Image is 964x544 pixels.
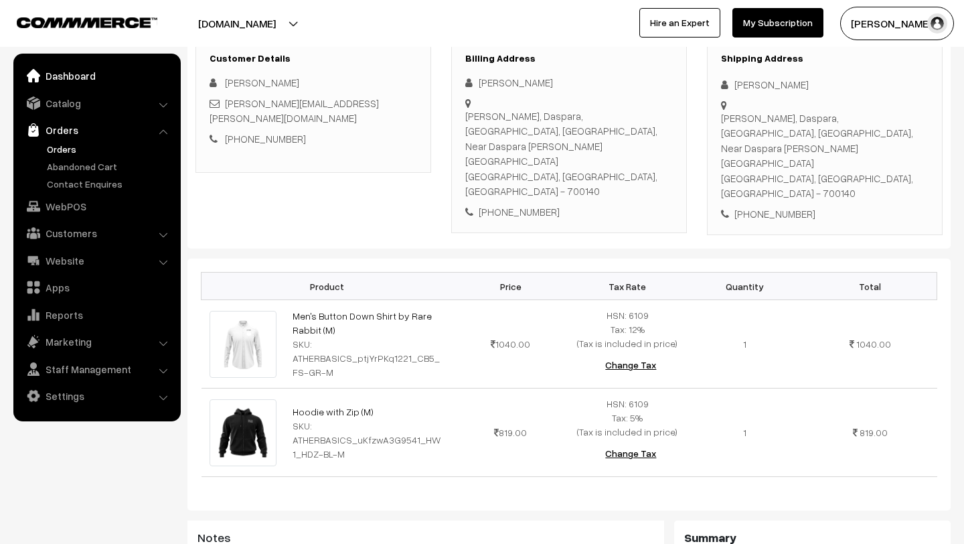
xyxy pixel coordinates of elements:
a: COMMMERCE [17,13,134,29]
span: 819.00 [494,427,527,438]
th: Tax Rate [569,273,686,300]
h3: Billing Address [465,53,673,64]
span: 1 [743,427,746,438]
a: Catalog [17,91,176,115]
a: Contact Enquires [44,177,176,191]
span: 1 [743,338,746,350]
a: [PHONE_NUMBER] [225,133,306,145]
a: WebPOS [17,194,176,218]
h3: Customer Details [210,53,417,64]
a: Customers [17,221,176,245]
h3: Shipping Address [721,53,929,64]
a: Dashboard [17,64,176,88]
span: 1040.00 [491,338,530,350]
div: [PERSON_NAME], Daspara, [GEOGRAPHIC_DATA], [GEOGRAPHIC_DATA], Near Daspara [PERSON_NAME][GEOGRAPH... [465,109,673,199]
button: Change Tax [594,350,667,380]
span: [PERSON_NAME] [225,76,299,88]
img: COMMMERCE [17,17,157,27]
a: Staff Management [17,357,176,381]
span: HSN: 6109 Tax: 5% (Tax is included in price) [577,398,677,437]
a: Apps [17,275,176,299]
a: Hoodie with Zip (M) [293,406,374,417]
a: Abandoned Cart [44,159,176,174]
div: [PHONE_NUMBER] [721,206,929,222]
button: [DOMAIN_NAME] [151,7,323,40]
button: Change Tax [594,439,667,468]
a: Hire an Expert [639,8,720,38]
button: [PERSON_NAME] [840,7,954,40]
span: 819.00 [860,427,888,438]
a: Orders [44,142,176,156]
a: Website [17,249,176,273]
th: Quantity [686,273,803,300]
th: Price [452,273,569,300]
div: [PERSON_NAME], Daspara, [GEOGRAPHIC_DATA], [GEOGRAPHIC_DATA], Near Daspara [PERSON_NAME][GEOGRAPH... [721,111,929,201]
div: [PERSON_NAME] [465,75,673,90]
div: SKU: ATHERBASICS_ptjYrPKq1221_CB5_FS-GR-M [293,337,444,379]
div: SKU: ATHERBASICS_uKfzwA3G9541_HW1_HDZ-BL-M [293,419,444,461]
span: HSN: 6109 Tax: 12% (Tax is included in price) [577,310,677,349]
a: Settings [17,384,176,408]
img: 17392633029840White-Formal-Shirt-Front.png [210,311,277,379]
span: 1040.00 [856,338,891,350]
img: 1718368857792517095431067363Courage-is-Destiny-2.png [210,399,277,467]
th: Total [803,273,937,300]
a: Reports [17,303,176,327]
th: Product [202,273,453,300]
div: [PERSON_NAME] [721,77,929,92]
a: Men's Button Down Shirt by Rare Rabbit (M) [293,310,432,336]
a: Orders [17,118,176,142]
img: user [927,13,947,33]
a: [PERSON_NAME][EMAIL_ADDRESS][PERSON_NAME][DOMAIN_NAME] [210,97,379,125]
div: [PHONE_NUMBER] [465,204,673,220]
a: My Subscription [732,8,823,38]
a: Marketing [17,330,176,354]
